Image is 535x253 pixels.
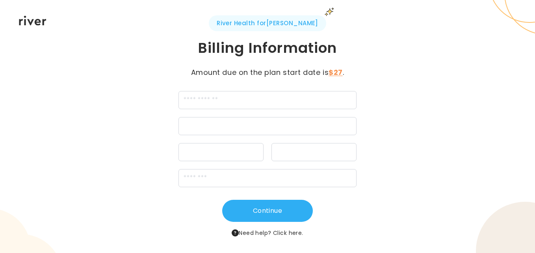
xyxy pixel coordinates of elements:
[222,200,313,222] button: Continue
[184,123,352,130] iframe: Secure card number input frame
[329,67,343,77] strong: $27
[140,39,395,58] h1: Billing Information
[184,149,258,156] iframe: Secure expiration date input frame
[232,228,303,238] span: Need help?
[277,149,351,156] iframe: Secure CVC input frame
[209,15,326,31] span: River Health for [PERSON_NAME]
[178,91,357,109] input: cardName
[178,169,357,187] input: zipCode
[273,228,303,238] button: Click here.
[179,67,356,78] p: Amount due on the plan start date is .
